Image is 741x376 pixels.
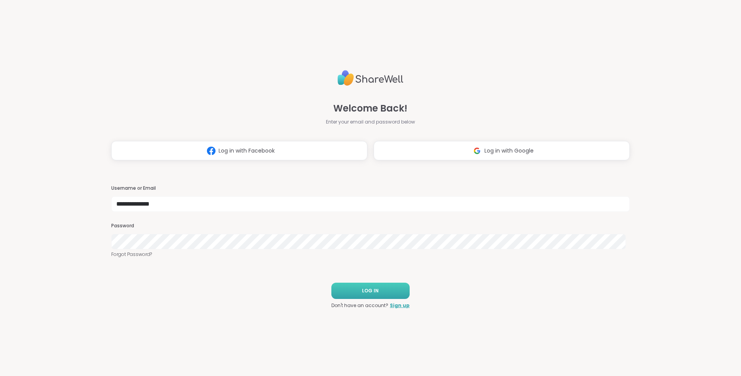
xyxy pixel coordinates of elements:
[390,302,410,309] a: Sign up
[338,67,403,89] img: ShareWell Logo
[111,223,630,229] h3: Password
[111,185,630,192] h3: Username or Email
[111,251,630,258] a: Forgot Password?
[374,141,630,160] button: Log in with Google
[219,147,275,155] span: Log in with Facebook
[362,287,379,294] span: LOG IN
[331,283,410,299] button: LOG IN
[470,144,484,158] img: ShareWell Logomark
[111,141,367,160] button: Log in with Facebook
[331,302,388,309] span: Don't have an account?
[484,147,534,155] span: Log in with Google
[326,118,415,125] span: Enter your email and password below
[204,144,219,158] img: ShareWell Logomark
[333,101,407,115] span: Welcome Back!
